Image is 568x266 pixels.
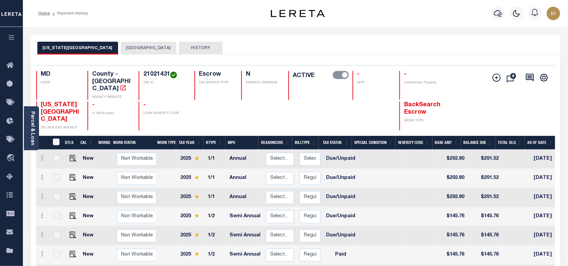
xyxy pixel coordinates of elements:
[246,71,280,78] h4: N
[92,102,95,108] span: -
[293,71,315,80] label: ACTIVE
[323,207,358,226] td: Due/Unpaid
[36,136,49,150] th: &nbsp;&nbsp;&nbsp;&nbsp;&nbsp;&nbsp;&nbsp;&nbsp;&nbsp;&nbsp;
[178,207,205,226] td: 2025
[179,42,223,54] button: HISTORY
[461,136,495,150] th: Balance Due: activate to sort column ascending
[438,226,467,245] td: $145.76
[404,118,442,123] p: WORK TYPE
[323,226,358,245] td: Due/Unpaid
[323,245,358,265] td: Paid
[531,245,562,265] td: [DATE]
[205,169,227,188] td: 1/1
[143,80,186,85] p: TAX ID
[531,150,562,169] td: [DATE]
[143,111,186,116] p: LOAN SEVERITY CODE
[80,207,99,226] td: New
[176,136,204,150] th: Tax Year: activate to sort column ascending
[438,188,467,207] td: $292.80
[6,154,17,163] i: travel_explore
[227,207,263,226] td: Semi Annual
[438,150,467,169] td: $292.80
[80,245,99,265] td: New
[227,226,263,245] td: Semi Annual
[30,111,35,145] a: Parcel & Loan
[80,188,99,207] td: New
[110,136,156,150] th: Work Status
[199,71,234,78] h4: Escrow
[352,136,396,150] th: Special Condition: activate to sort column ascending
[194,194,199,199] img: Star.svg
[357,71,360,77] span: -
[525,136,556,150] th: As of Date: activate to sort column ascending
[121,42,176,54] button: [GEOGRAPHIC_DATA]
[143,71,186,78] h4: 21021431
[41,71,79,78] h4: MD
[404,102,440,115] span: BackSearch Escrow
[531,226,562,245] td: [DATE]
[246,80,280,85] p: SERVICE OVERRIDE
[194,175,199,180] img: Star.svg
[227,150,263,169] td: Annual
[96,136,110,150] th: WorkQ
[194,214,199,218] img: Star.svg
[205,245,227,265] td: 1/2
[92,95,131,100] p: AGENCY WEBSITE
[194,233,199,237] img: Star.svg
[227,169,263,188] td: Annual
[467,226,501,245] td: $145.76
[92,71,131,93] h4: County - [GEOGRAPHIC_DATA]
[50,10,88,16] li: Payment History
[432,136,461,150] th: Base Amt: activate to sort column ascending
[271,10,325,17] img: logo-dark.svg
[178,169,205,188] td: 2025
[92,111,131,116] p: In Bankruptcy
[258,136,292,150] th: ReasonCode: activate to sort column ascending
[225,136,259,150] th: MPO
[404,80,442,85] p: Confidential Property
[404,71,406,77] span: -
[467,150,501,169] td: $291.52
[62,136,78,150] th: DTLS
[319,136,352,150] th: Tax Status: activate to sort column ascending
[38,11,50,15] a: Home
[467,245,501,265] td: $145.76
[438,207,467,226] td: $145.76
[37,42,118,54] button: [US_STATE][GEOGRAPHIC_DATA]
[49,136,63,150] th: &nbsp;
[178,245,205,265] td: 2025
[155,136,176,150] th: Work Type
[467,188,501,207] td: $291.52
[467,169,501,188] td: $291.52
[80,150,99,169] td: New
[227,188,263,207] td: Annual
[205,226,227,245] td: 1/2
[357,80,392,85] p: WOP
[178,188,205,207] td: 2025
[205,188,227,207] td: 1/1
[204,136,225,150] th: RType: activate to sort column ascending
[178,150,205,169] td: 2025
[323,150,358,169] td: Due/Unpaid
[41,80,79,85] p: STATE
[531,169,562,188] td: [DATE]
[292,136,319,150] th: BillType: activate to sort column ascending
[396,136,432,150] th: Severity Code: activate to sort column ascending
[78,136,96,150] th: CAL: activate to sort column ascending
[41,125,79,130] p: DELINQUENT AGENCY
[467,207,501,226] td: $145.76
[194,156,199,160] img: Star.svg
[438,169,467,188] td: $292.80
[323,169,358,188] td: Due/Unpaid
[547,7,560,20] img: svg+xml;base64,PHN2ZyB4bWxucz0iaHR0cDovL3d3dy53My5vcmcvMjAwMC9zdmciIHBvaW50ZXItZXZlbnRzPSJub25lIi...
[199,80,234,85] p: TAX SERVICE TYPE
[194,252,199,256] img: Star.svg
[205,207,227,226] td: 1/2
[227,245,263,265] td: Semi Annual
[41,102,79,122] span: [US_STATE][GEOGRAPHIC_DATA]
[178,226,205,245] td: 2025
[80,226,99,245] td: New
[531,207,562,226] td: [DATE]
[143,102,146,108] span: -
[80,169,99,188] td: New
